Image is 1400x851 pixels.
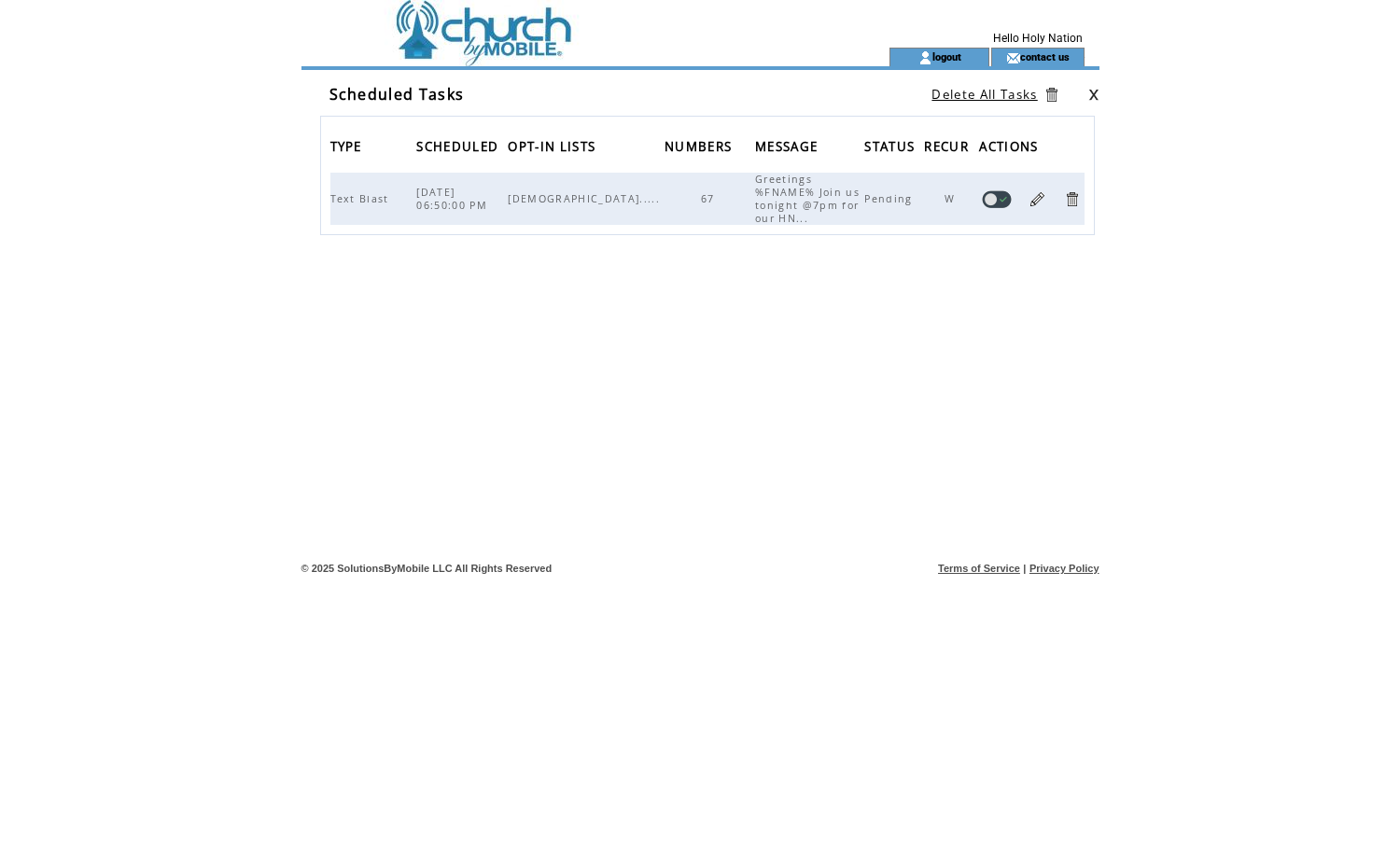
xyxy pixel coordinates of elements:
[508,140,600,151] a: OPT-IN LISTS
[864,140,919,151] a: STATUS
[993,32,1083,45] span: Hello Holy Nation
[938,563,1020,574] a: Terms of Service
[508,133,600,164] span: OPT-IN LISTS
[755,133,822,164] span: MESSAGE
[924,140,973,151] a: RECUR
[329,84,465,105] span: Scheduled Tasks
[301,563,553,574] span: © 2025 SolutionsByMobile LLC All Rights Reserved
[924,133,973,164] span: RECUR
[330,133,367,164] span: TYPE
[864,133,919,164] span: STATUS
[1023,563,1026,574] span: |
[1029,190,1046,208] a: Edit Task
[755,173,860,225] span: Greetings %FNAME% Join us tonight @7pm for our HN...
[416,140,503,151] a: SCHEDULED
[508,192,665,205] span: [DEMOGRAPHIC_DATA].....
[330,140,367,151] a: TYPE
[1063,190,1081,208] a: Delete Task
[918,50,932,65] img: account_icon.gif
[755,140,822,151] a: MESSAGE
[1006,50,1020,65] img: contact_us_icon.gif
[416,186,492,212] span: [DATE] 06:50:00 PM
[1020,50,1070,63] a: contact us
[416,133,503,164] span: SCHEDULED
[330,192,394,205] span: Text Blast
[1029,563,1099,574] a: Privacy Policy
[945,192,959,205] span: W
[932,50,961,63] a: logout
[701,192,720,205] span: 67
[982,190,1012,208] a: Disable task
[665,133,736,164] span: NUMBERS
[864,192,917,205] span: Pending
[979,133,1043,164] span: ACTIONS
[665,140,736,151] a: NUMBERS
[931,86,1037,103] a: Delete All Tasks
